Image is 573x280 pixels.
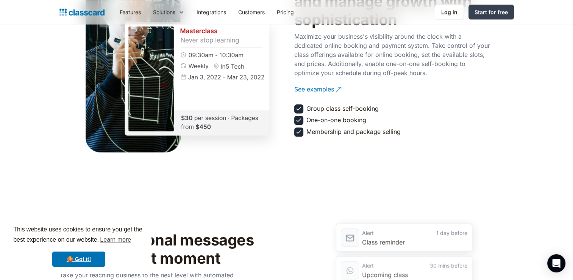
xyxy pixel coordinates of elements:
[232,3,271,20] a: Customers
[106,3,288,154] img: Class Summary
[294,79,491,100] a: See examples
[271,3,300,20] a: Pricing
[52,252,105,267] a: dismiss cookie message
[415,228,467,238] div: 1 day before
[59,7,105,17] a: home
[99,234,132,245] a: learn more about cookies
[294,32,491,77] p: Maximize your business's visibility around the clock with a dedicated online booking and payment ...
[190,3,232,20] a: Integrations
[362,238,467,247] div: Class reminder
[435,4,464,20] a: Log in
[147,3,190,20] div: Solutions
[362,228,415,238] div: Alert
[306,104,379,113] div: Group class self-booking
[362,261,415,270] div: Alert
[59,231,256,267] h2: Deliver personal messages at the perfect moment
[294,79,334,94] div: See examples
[468,5,514,19] a: Start for free
[441,8,457,16] div: Log in
[306,116,366,124] div: One-on-one booking
[547,254,565,272] div: Open Intercom Messenger
[362,270,467,279] div: Upcoming class
[306,127,401,136] div: Membership and package selling
[475,8,508,16] div: Start for free
[13,225,144,245] span: This website uses cookies to ensure you get the best experience on our website.
[415,261,467,270] div: 30 mins before
[153,8,175,16] div: Solutions
[6,218,151,274] div: cookieconsent
[114,3,147,20] a: Features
